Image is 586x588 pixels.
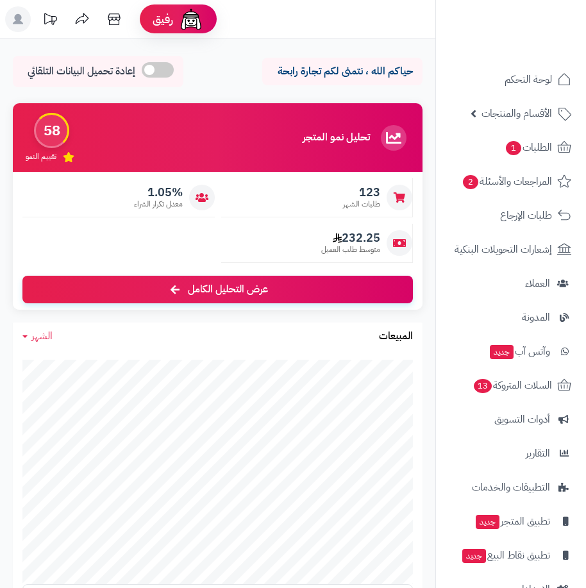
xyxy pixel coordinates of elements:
[272,64,413,79] p: حياكم الله ، نتمنى لكم تجارة رابحة
[22,329,53,344] a: الشهر
[379,331,413,342] h3: المبيعات
[444,268,578,299] a: العملاء
[444,302,578,333] a: المدونة
[481,105,552,122] span: الأقسام والمنتجات
[343,185,380,199] span: 123
[525,274,550,292] span: العملاء
[505,139,552,156] span: الطلبات
[489,342,550,360] span: وآتس آب
[476,515,499,529] span: جديد
[444,336,578,367] a: وآتس آبجديد
[500,206,552,224] span: طلبات الإرجاع
[444,234,578,265] a: إشعارات التحويلات البنكية
[134,199,183,210] span: معدل تكرار الشراء
[505,140,522,156] span: 1
[321,244,380,255] span: متوسط طلب العميل
[462,172,552,190] span: المراجعات والأسئلة
[188,282,268,297] span: عرض التحليل الكامل
[499,19,574,46] img: logo-2.png
[444,506,578,537] a: تطبيق المتجرجديد
[522,308,550,326] span: المدونة
[505,71,552,88] span: لوحة التحكم
[462,549,486,563] span: جديد
[462,174,479,190] span: 2
[444,540,578,571] a: تطبيق نقاط البيعجديد
[34,6,66,35] a: تحديثات المنصة
[444,370,578,401] a: السلات المتروكة13
[494,410,550,428] span: أدوات التسويق
[444,166,578,197] a: المراجعات والأسئلة2
[472,478,550,496] span: التطبيقات والخدمات
[134,185,183,199] span: 1.05%
[474,512,550,530] span: تطبيق المتجر
[455,240,552,258] span: إشعارات التحويلات البنكية
[444,438,578,469] a: التقارير
[473,378,492,394] span: 13
[303,132,370,144] h3: تحليل نمو المتجر
[321,231,380,245] span: 232.25
[153,12,173,27] span: رفيق
[444,472,578,503] a: التطبيقات والخدمات
[461,546,550,564] span: تطبيق نقاط البيع
[444,132,578,163] a: الطلبات1
[26,151,56,162] span: تقييم النمو
[22,276,413,303] a: عرض التحليل الكامل
[490,345,514,359] span: جديد
[444,64,578,95] a: لوحة التحكم
[28,64,135,79] span: إعادة تحميل البيانات التلقائي
[444,404,578,435] a: أدوات التسويق
[31,328,53,344] span: الشهر
[444,200,578,231] a: طلبات الإرجاع
[473,376,552,394] span: السلات المتروكة
[178,6,204,32] img: ai-face.png
[526,444,550,462] span: التقارير
[343,199,380,210] span: طلبات الشهر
